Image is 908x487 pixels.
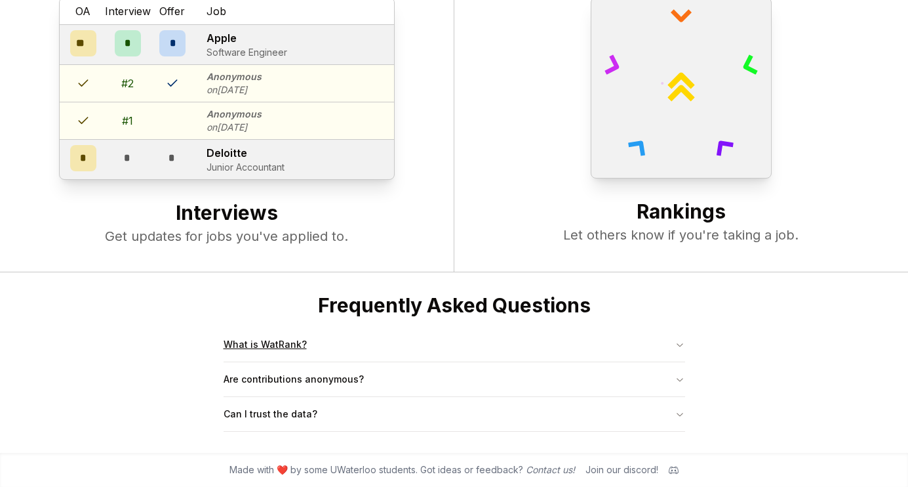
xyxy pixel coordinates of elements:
h2: Frequently Asked Questions [224,293,685,317]
p: Junior Accountant [207,161,285,174]
p: Apple [207,30,287,46]
p: Deloitte [207,145,285,161]
a: Contact us! [526,464,575,475]
p: on [DATE] [207,121,262,134]
h2: Interviews [26,201,427,227]
div: Join our discord! [585,463,658,476]
p: on [DATE] [207,83,262,96]
p: Software Engineer [207,46,287,59]
h2: Rankings [481,200,882,226]
span: Made with ❤️ by some UWaterloo students. Got ideas or feedback? [229,463,575,476]
p: Anonymous [207,108,262,121]
p: Let others know if you're taking a job. [481,226,882,244]
span: Job [207,3,226,19]
div: # 2 [121,75,134,91]
p: Anonymous [207,70,262,83]
span: Interview [105,3,151,19]
span: OA [75,3,90,19]
span: Offer [159,3,185,19]
button: Are contributions anonymous? [224,362,685,396]
p: Get updates for jobs you've applied to. [26,227,427,245]
div: # 1 [122,113,133,129]
button: What is WatRank? [224,328,685,362]
button: Can I trust the data? [224,397,685,431]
